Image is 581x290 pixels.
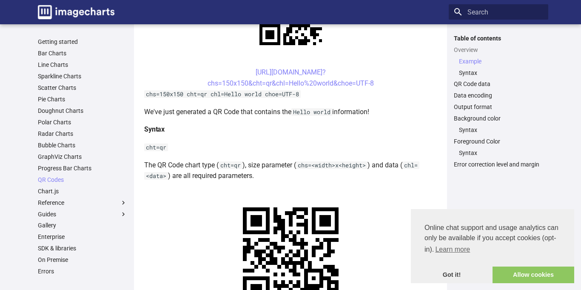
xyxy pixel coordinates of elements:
[144,90,301,98] code: chs=150x150 cht=qr chl=Hello world choe=UTF-8
[291,108,332,116] code: Hello world
[38,38,127,46] a: Getting started
[38,84,127,92] a: Scatter Charts
[454,161,543,168] a: Error correction level and margin
[38,221,127,229] a: Gallery
[144,160,437,181] p: The QR Code chart type ( ), size parameter ( ) and data ( ) are all required parameters.
[454,80,543,88] a: QR Code data
[424,223,561,256] span: Online chat support and usage analytics can only be available if you accept cookies (opt-in).
[38,187,127,195] a: Chart.js
[493,267,574,284] a: allow cookies
[219,161,242,169] code: cht=qr
[38,130,127,138] a: Radar Charts
[38,95,127,103] a: Pie Charts
[38,49,127,57] a: Bar Charts
[454,57,543,77] nav: Overview
[449,34,548,42] label: Table of contents
[38,5,114,19] img: logo
[454,103,543,111] a: Output format
[38,61,127,69] a: Line Charts
[38,141,127,149] a: Bubble Charts
[38,118,127,126] a: Polar Charts
[144,106,437,118] p: We've just generated a QR Code that contains the information!
[38,279,127,287] a: Limits and Quotas
[38,153,127,161] a: GraphViz Charts
[459,69,543,77] a: Syntax
[38,107,127,115] a: Doughnut Charts
[38,176,127,184] a: QR Codes
[454,115,543,122] a: Background color
[34,2,118,23] a: Image-Charts documentation
[449,34,548,169] nav: Table of contents
[296,161,367,169] code: chs=<width>x<height>
[144,124,437,135] h4: Syntax
[459,57,543,65] a: Example
[38,199,127,207] label: Reference
[208,68,374,87] a: [URL][DOMAIN_NAME]?chs=150x150&cht=qr&chl=Hello%20world&choe=UTF-8
[411,209,574,283] div: cookieconsent
[459,126,543,134] a: Syntax
[454,126,543,134] nav: Background color
[454,149,543,157] nav: Foreground Color
[411,267,493,284] a: dismiss cookie message
[454,46,543,54] a: Overview
[38,72,127,80] a: Sparkline Charts
[434,243,471,256] a: learn more about cookies
[38,256,127,264] a: On Premise
[38,210,127,218] label: Guides
[459,149,543,157] a: Syntax
[38,244,127,252] a: SDK & libraries
[144,144,168,151] code: cht=qr
[449,4,548,20] input: Search
[454,92,543,99] a: Data encoding
[454,138,543,145] a: Foreground Color
[38,267,127,275] a: Errors
[38,233,127,241] a: Enterprise
[38,164,127,172] a: Progress Bar Charts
